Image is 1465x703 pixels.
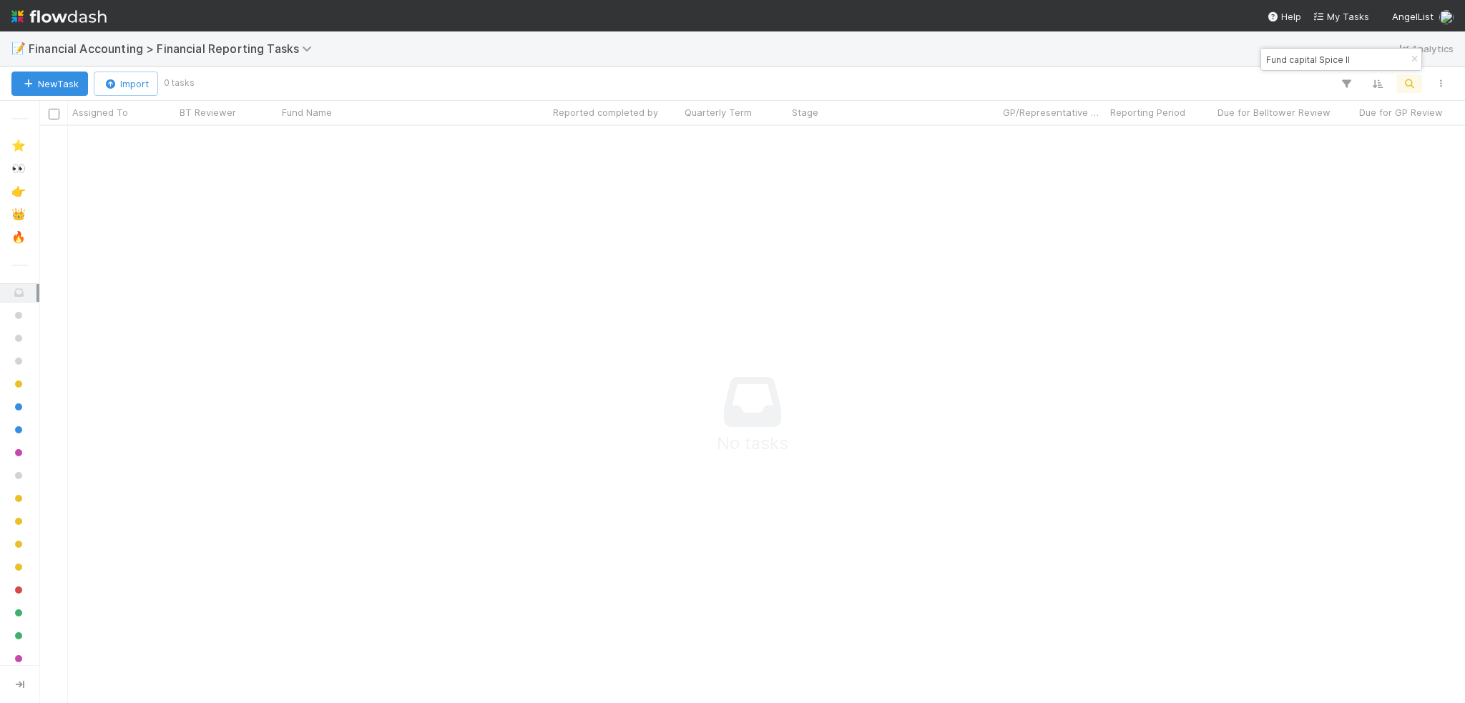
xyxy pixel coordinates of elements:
[11,72,88,96] button: NewTask
[94,72,158,96] button: Import
[72,105,128,119] span: Assigned To
[11,42,26,54] span: 📝
[1313,11,1369,22] span: My Tasks
[164,77,195,89] small: 0 tasks
[49,109,59,119] input: Toggle All Rows Selected
[1267,9,1301,24] div: Help
[553,105,658,119] span: Reported completed by
[1397,40,1454,57] a: Analytics
[1217,105,1331,119] span: Due for Belltower Review
[180,105,236,119] span: BT Reviewer
[11,162,26,174] span: 👀
[11,4,107,29] img: logo-inverted-e16ddd16eac7371096b0.svg
[282,105,332,119] span: Fund Name
[11,231,26,243] span: 🔥
[1110,105,1185,119] span: Reporting Period
[685,105,752,119] span: Quarterly Term
[1439,10,1454,24] img: avatar_e5ec2f5b-afc7-4357-8cf1-2139873d70b1.png
[1003,105,1102,119] span: GP/Representative wants to review
[792,105,818,119] span: Stage
[29,41,319,56] span: Financial Accounting > Financial Reporting Tasks
[11,139,26,152] span: ⭐
[1263,51,1406,68] input: Search...
[1359,105,1443,119] span: Due for GP Review
[1392,11,1434,22] span: AngelList
[11,185,26,197] span: 👉
[11,208,26,220] span: 👑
